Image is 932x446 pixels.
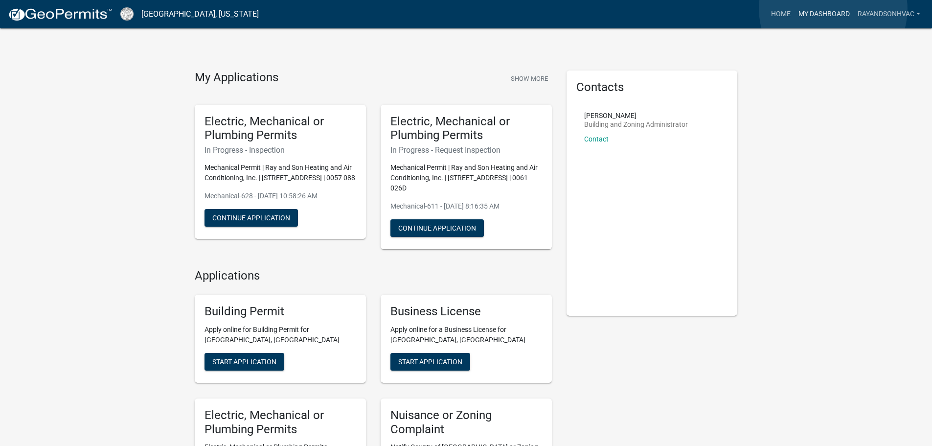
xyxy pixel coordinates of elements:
[398,357,462,365] span: Start Application
[795,5,854,23] a: My Dashboard
[120,7,134,21] img: Cook County, Georgia
[390,408,542,437] h5: Nuisance or Zoning Complaint
[205,163,356,183] p: Mechanical Permit | Ray and Son Heating and Air Conditioning, Inc. | [STREET_ADDRESS] | 0057 088
[390,219,484,237] button: Continue Application
[390,163,542,193] p: Mechanical Permit | Ray and Son Heating and Air Conditioning, Inc. | [STREET_ADDRESS] | 0061 026D
[212,357,276,365] span: Start Application
[390,115,542,143] h5: Electric, Mechanical or Plumbing Permits
[390,353,470,371] button: Start Application
[205,115,356,143] h5: Electric, Mechanical or Plumbing Permits
[390,305,542,319] h5: Business License
[205,408,356,437] h5: Electric, Mechanical or Plumbing Permits
[205,305,356,319] h5: Building Permit
[195,269,552,283] h4: Applications
[507,70,552,87] button: Show More
[205,353,284,371] button: Start Application
[390,325,542,345] p: Apply online for a Business License for [GEOGRAPHIC_DATA], [GEOGRAPHIC_DATA]
[584,112,688,119] p: [PERSON_NAME]
[205,325,356,345] p: Apply online for Building Permit for [GEOGRAPHIC_DATA], [GEOGRAPHIC_DATA]
[390,145,542,155] h6: In Progress - Request Inspection
[767,5,795,23] a: Home
[195,70,278,85] h4: My Applications
[584,121,688,128] p: Building and Zoning Administrator
[205,191,356,201] p: Mechanical-628 - [DATE] 10:58:26 AM
[205,145,356,155] h6: In Progress - Inspection
[141,6,259,23] a: [GEOGRAPHIC_DATA], [US_STATE]
[205,209,298,227] button: Continue Application
[584,135,609,143] a: Contact
[854,5,924,23] a: RayandSonhvac
[576,80,728,94] h5: Contacts
[390,201,542,211] p: Mechanical-611 - [DATE] 8:16:35 AM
